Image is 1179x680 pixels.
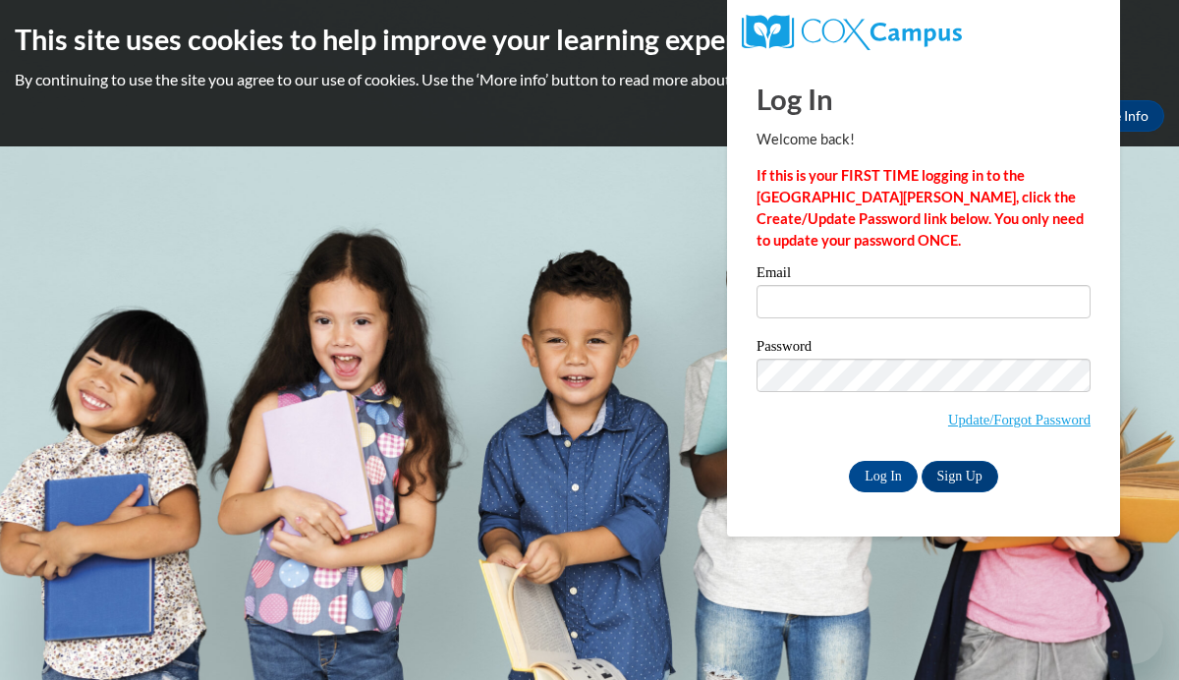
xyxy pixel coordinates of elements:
[849,461,918,492] input: Log In
[948,412,1091,427] a: Update/Forgot Password
[922,461,998,492] a: Sign Up
[757,79,1091,119] h1: Log In
[1100,601,1163,664] iframe: Button to launch messaging window
[757,265,1091,285] label: Email
[15,20,1164,59] h2: This site uses cookies to help improve your learning experience.
[742,15,962,50] img: COX Campus
[757,129,1091,150] p: Welcome back!
[757,167,1084,249] strong: If this is your FIRST TIME logging in to the [GEOGRAPHIC_DATA][PERSON_NAME], click the Create/Upd...
[757,339,1091,359] label: Password
[15,69,1164,90] p: By continuing to use the site you agree to our use of cookies. Use the ‘More info’ button to read...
